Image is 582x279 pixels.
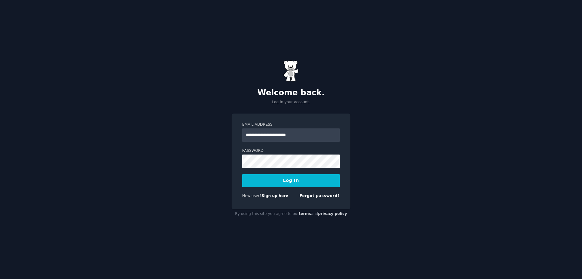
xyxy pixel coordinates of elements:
a: terms [299,212,311,216]
a: privacy policy [318,212,347,216]
label: Email Address [242,122,340,128]
label: Password [242,148,340,154]
a: Sign up here [262,194,288,198]
button: Log In [242,174,340,187]
span: New user? [242,194,262,198]
a: Forgot password? [299,194,340,198]
h2: Welcome back. [232,88,350,98]
div: By using this site you agree to our and [232,209,350,219]
img: Gummy Bear [283,60,299,82]
p: Log in your account. [232,100,350,105]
